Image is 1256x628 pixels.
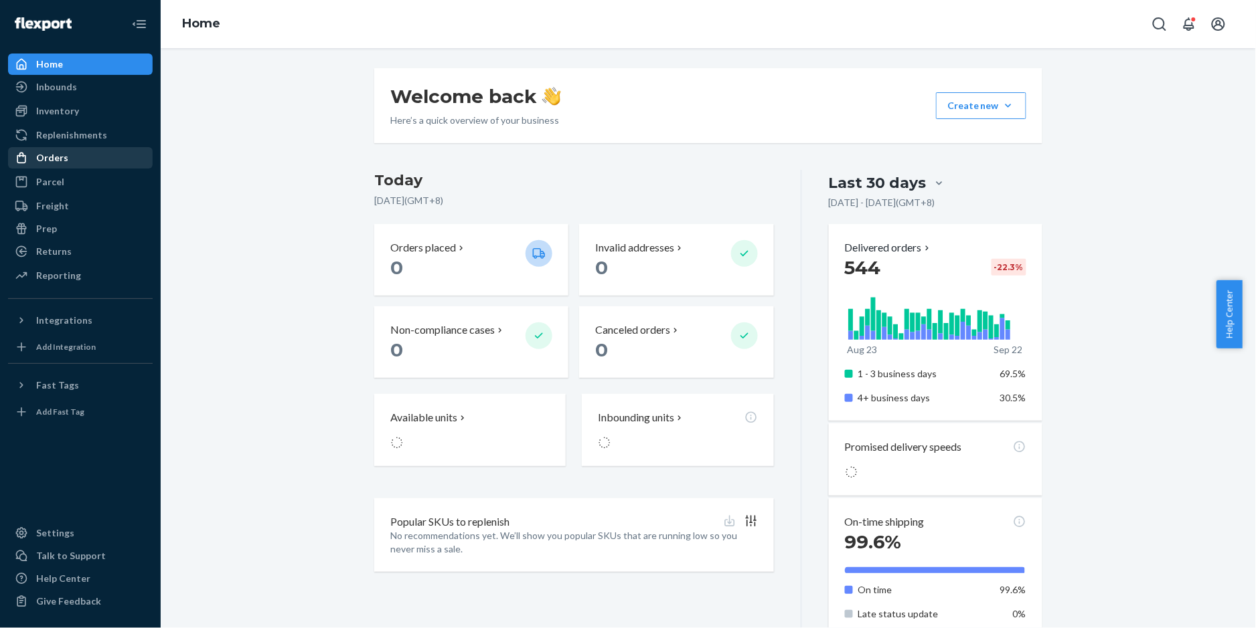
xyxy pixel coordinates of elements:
a: Replenishments [8,124,153,146]
p: Popular SKUs to replenish [390,514,509,530]
p: Invalid addresses [595,240,674,255]
p: [DATE] - [DATE] ( GMT+8 ) [829,196,935,209]
a: Add Integration [8,336,153,358]
div: Inbounds [36,80,77,94]
button: Non-compliance cases 0 [374,306,568,378]
div: Home [36,58,63,71]
a: Reporting [8,265,153,286]
div: Last 30 days [829,173,927,193]
div: Fast Tags [36,379,79,392]
p: No recommendations yet. We’ll show you popular SKUs that are running low so you never miss a sale. [390,529,758,556]
p: Late status update [858,607,990,621]
ol: breadcrumbs [171,5,231,43]
p: Canceled orders [595,322,670,338]
a: Inbounds [8,76,153,98]
div: Freight [36,199,69,213]
a: Home [8,54,153,75]
button: Available units [374,394,566,466]
a: Help Center [8,568,153,589]
div: Talk to Support [36,549,106,562]
span: 99.6% [845,530,902,553]
img: hand-wave emoji [542,87,561,106]
a: Orders [8,147,153,169]
div: Inventory [36,104,79,118]
a: Add Fast Tag [8,401,153,423]
p: Here’s a quick overview of your business [390,114,561,127]
p: On time [858,583,990,597]
p: On-time shipping [845,514,925,530]
div: Orders [36,151,68,165]
div: Help Center [36,572,90,585]
button: Close Navigation [126,11,153,37]
p: Sep 22 [994,343,1023,356]
p: Promised delivery speeds [845,439,962,455]
button: Orders placed 0 [374,224,568,296]
div: Reporting [36,269,81,282]
div: Add Integration [36,341,96,352]
span: 0 [390,338,403,361]
p: 4+ business days [858,391,990,405]
a: Returns [8,241,153,262]
span: 0 [595,338,608,361]
div: Prep [36,222,57,235]
span: 30.5% [1000,392,1026,403]
button: Create new [936,92,1026,119]
span: 69.5% [1000,368,1026,379]
div: Replenishments [36,128,107,142]
h3: Today [374,170,774,191]
p: Available units [390,410,457,425]
div: Settings [36,526,74,540]
a: Home [182,16,220,31]
a: Freight [8,195,153,217]
button: Open account menu [1205,11,1232,37]
h1: Welcome back [390,84,561,108]
a: Prep [8,218,153,239]
a: Settings [8,522,153,544]
button: Invalid addresses 0 [579,224,773,296]
span: 0% [1013,608,1026,619]
button: Open Search Box [1146,11,1173,37]
a: Inventory [8,100,153,122]
button: Fast Tags [8,375,153,396]
a: Talk to Support [8,545,153,566]
button: Integrations [8,310,153,331]
p: Orders placed [390,240,456,255]
div: Returns [36,245,72,258]
div: Integrations [36,314,92,327]
button: Help Center [1216,280,1243,348]
span: 0 [595,256,608,279]
p: Non-compliance cases [390,322,495,338]
p: Inbounding units [598,410,674,425]
p: 1 - 3 business days [858,367,990,381]
button: Give Feedback [8,591,153,612]
button: Open notifications [1176,11,1202,37]
div: Parcel [36,175,64,189]
span: 0 [390,256,403,279]
a: Parcel [8,171,153,193]
img: Flexport logo [15,17,72,31]
div: -22.3 % [992,259,1026,276]
div: Give Feedback [36,595,101,608]
p: [DATE] ( GMT+8 ) [374,194,774,207]
p: Aug 23 [848,343,878,356]
span: 544 [845,256,881,279]
button: Canceled orders 0 [579,306,773,378]
div: Add Fast Tag [36,406,84,417]
button: Inbounding units [582,394,773,466]
span: 99.6% [1000,584,1026,595]
button: Delivered orders [845,240,933,255]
